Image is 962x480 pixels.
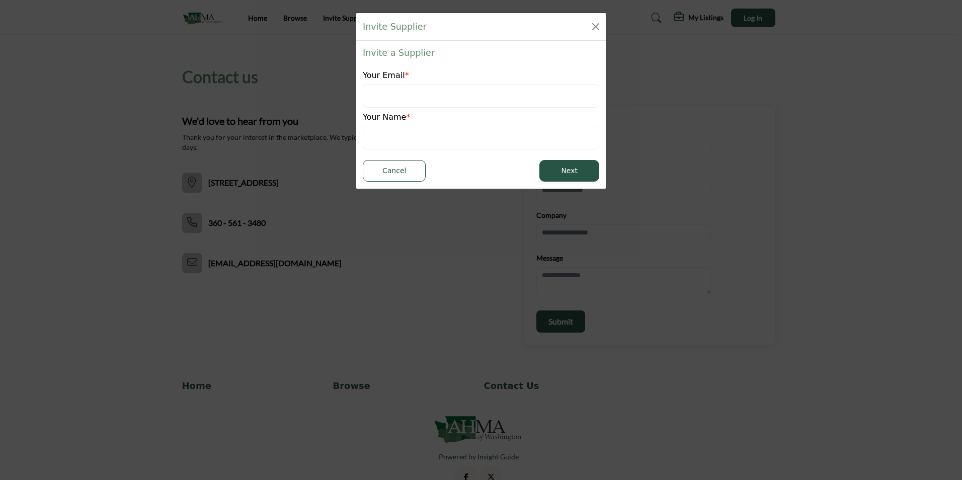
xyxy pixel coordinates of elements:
[363,111,410,123] label: Your Name
[539,160,599,182] button: Next
[589,20,603,34] button: Close
[363,48,435,58] h5: Invite a Supplier
[363,20,427,33] h1: Invite Supplier
[363,160,426,182] button: Cancel
[363,69,409,82] label: Your Email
